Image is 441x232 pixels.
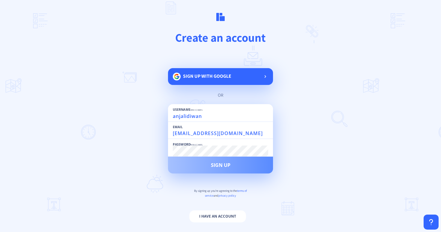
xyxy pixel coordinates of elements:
[33,30,408,45] h1: Create an account
[173,73,181,80] img: google.svg
[218,194,236,197] span: privacy policy
[168,157,273,173] button: Sign Up
[168,188,273,198] p: By signing up you're agreeing to the and
[216,13,224,21] img: logo.svg
[189,210,246,222] button: I have an account
[174,92,267,98] div: or
[211,163,230,167] span: Sign Up
[183,73,231,79] span: Sign up with google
